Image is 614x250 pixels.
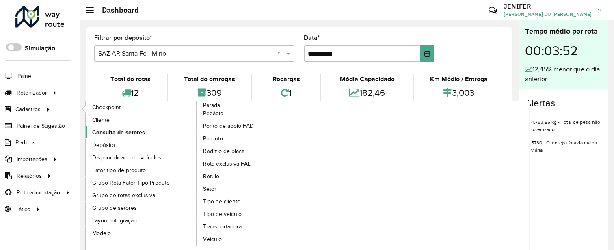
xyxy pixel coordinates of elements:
[323,74,411,84] div: Média Capacidade
[304,33,320,43] label: Data
[504,2,592,10] h3: JENIFER
[92,191,155,200] span: Grupo de rotas exclusiva
[92,179,170,187] span: Grupo Rota Fator Tipo Produto
[203,210,242,218] span: Tipo de veículo
[86,101,308,246] a: Parada
[203,197,240,206] span: Tipo de cliente
[197,183,308,195] a: Setor
[203,109,223,118] span: Pedágio
[86,227,197,239] a: Modelo
[197,145,308,157] a: Rodízio de placa
[254,84,319,101] div: 1
[92,153,161,162] span: Disponibilidade de veículos
[254,74,319,84] div: Recargas
[86,126,197,138] a: Consulta de setores
[203,222,242,231] span: Transportadora
[17,88,47,97] span: Roteirizador
[197,158,308,170] a: Rota exclusiva FAD
[170,74,249,84] div: Total de entregas
[277,49,284,58] span: Clear all
[420,45,434,62] button: Choose Date
[323,84,411,101] div: 182,46
[525,65,601,84] div: 12,45% menor que o dia anterior
[197,221,308,233] a: Transportadora
[92,216,137,225] span: Layout integração
[197,120,308,132] a: Ponto de apoio FAD
[525,37,601,65] div: 00:03:52
[96,74,165,84] div: Total de rotas
[15,138,36,147] span: Pedidos
[416,84,502,101] div: 3,003
[203,235,222,244] span: Veículo
[416,74,502,84] div: Km Médio / Entrega
[525,26,601,37] div: Tempo médio por rota
[92,204,137,212] span: Grupo de setores
[504,11,592,18] span: [PERSON_NAME] DO [PERSON_NAME]
[203,147,244,155] span: Rodízio de placa
[203,134,223,143] span: Produto
[86,214,197,226] a: Layout integração
[17,122,65,130] span: Painel de Sugestão
[531,133,601,154] li: 5730 - Cliente(s) fora da malha viária
[531,112,601,133] li: 4.753,85 kg - Total de peso não roteirizado
[197,170,308,183] a: Rótulo
[96,84,165,101] div: 12
[86,151,197,164] a: Disponibilidade de veículos
[15,105,41,114] span: Cadastros
[86,164,197,176] a: Fator tipo de produto
[94,33,152,43] label: Filtrar por depósito
[92,141,115,149] span: Depósito
[86,202,197,214] a: Grupo de setores
[92,103,121,112] span: Checkpoint
[197,196,308,208] a: Tipo de cliente
[197,233,308,246] a: Veículo
[17,188,60,197] span: Retroalimentação
[94,6,139,15] h2: Dashboard
[92,128,145,137] span: Consulta de setores
[86,139,197,151] a: Depósito
[203,159,252,168] span: Rota exclusiva FAD
[203,172,219,181] span: Rótulo
[86,101,197,113] a: Checkpoint
[92,116,110,124] span: Cliente
[525,97,601,109] h4: Alertas
[92,229,111,237] span: Modelo
[86,177,197,189] a: Grupo Rota Fator Tipo Produto
[25,43,55,53] label: Simulação
[203,101,220,110] span: Parada
[203,185,216,193] span: Setor
[92,166,146,175] span: Fator tipo de produto
[203,122,254,130] span: Ponto de apoio FAD
[17,155,48,164] span: Importações
[15,205,30,213] span: Tático
[17,172,42,180] span: Relatórios
[170,84,249,101] div: 309
[197,208,308,220] a: Tipo de veículo
[17,72,32,80] span: Painel
[86,189,197,201] a: Grupo de rotas exclusiva
[197,108,308,120] a: Pedágio
[484,2,502,19] a: Contato Rápido
[86,114,197,126] a: Cliente
[197,133,308,145] a: Produto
